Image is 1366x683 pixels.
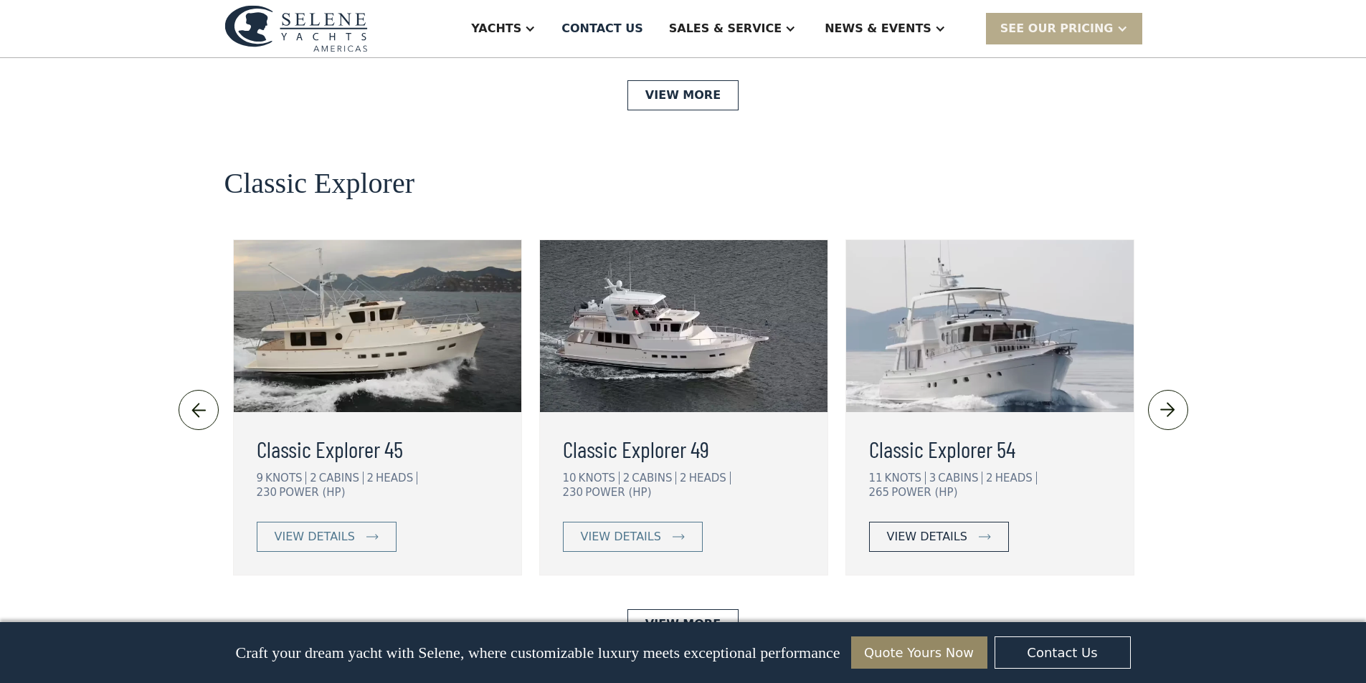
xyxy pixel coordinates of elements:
div: 2 [367,472,374,484]
a: View More [627,609,739,639]
div: 2 [623,472,630,484]
div: 265 [869,486,890,499]
div: HEADS [995,472,1037,484]
img: icon [366,534,379,540]
img: logo [224,5,368,52]
div: News & EVENTS [825,20,931,37]
a: view details [563,522,703,552]
div: KNOTS [265,472,306,484]
div: SEE Our Pricing [1000,20,1114,37]
div: Yachts [471,20,521,37]
img: icon [186,398,210,421]
a: Contact Us [995,636,1131,669]
div: SEE Our Pricing [986,13,1142,44]
div: POWER (HP) [279,486,345,499]
a: view details [257,522,397,552]
img: long range motor yachts [846,240,1134,412]
div: 2 [680,472,687,484]
div: CABINS [938,472,982,484]
div: 10 [563,472,577,484]
div: KNOTS [579,472,620,484]
a: Classic Explorer 49 [563,431,805,466]
a: Classic Explorer 54 [869,431,1111,466]
img: long range motor yachts [234,240,521,412]
h2: Classic Explorer [224,168,415,199]
div: 11 [869,472,883,484]
div: POWER (HP) [585,486,651,499]
img: icon [1156,398,1180,421]
div: 230 [563,486,584,499]
div: HEADS [376,472,417,484]
div: 230 [257,486,278,499]
div: view details [275,528,355,545]
div: 9 [257,472,264,484]
div: view details [887,528,967,545]
p: Craft your dream yacht with Selene, where customizable luxury meets exceptional performance [235,644,840,662]
a: Classic Explorer 45 [257,431,498,466]
div: 3 [929,472,936,484]
div: Contact US [561,20,643,37]
img: icon [979,534,991,540]
div: view details [581,528,661,545]
a: View More [627,80,739,110]
div: Sales & Service [669,20,782,37]
div: 2 [986,472,993,484]
img: icon [673,534,685,540]
div: CABINS [319,472,364,484]
div: CABINS [632,472,676,484]
a: view details [869,522,1009,552]
div: HEADS [689,472,731,484]
div: KNOTS [885,472,926,484]
div: 2 [310,472,317,484]
a: Quote Yours Now [851,636,987,669]
img: long range motor yachts [540,240,827,412]
div: POWER (HP) [891,486,957,499]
